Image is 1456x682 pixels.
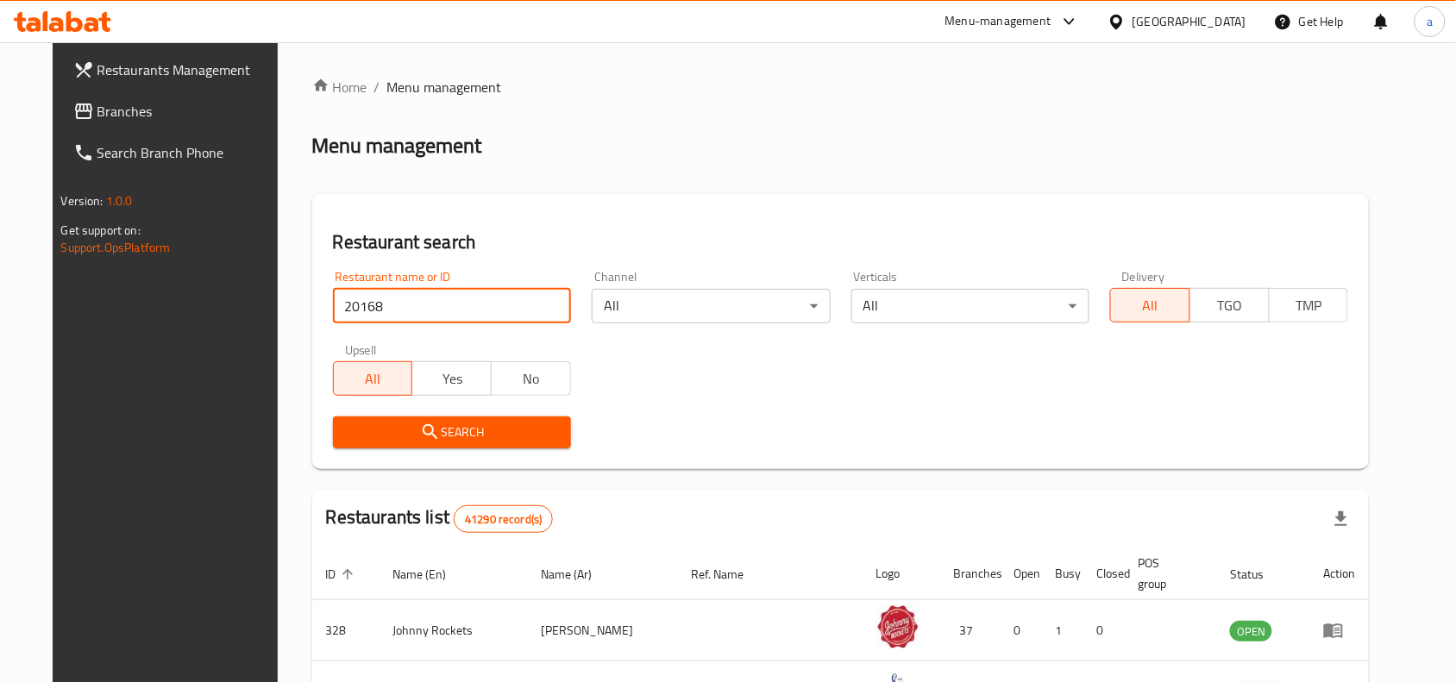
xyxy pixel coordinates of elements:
[341,366,406,391] span: All
[380,600,528,661] td: Johnny Rockets
[1321,498,1362,540] div: Export file
[1083,547,1125,600] th: Closed
[1230,564,1286,585] span: Status
[393,564,469,585] span: Name (En)
[592,289,830,323] div: All
[1427,12,1433,31] span: a
[61,236,171,259] a: Support.OpsPlatform
[1189,288,1270,322] button: TGO
[333,416,571,448] button: Search
[333,289,571,323] input: Search for restaurant name or ID..
[312,77,1370,97] nav: breadcrumb
[1230,621,1272,641] div: OPEN
[1133,12,1246,31] div: [GEOGRAPHIC_DATA]
[61,219,141,241] span: Get support on:
[345,344,377,356] label: Upsell
[61,190,104,212] span: Version:
[1042,547,1083,600] th: Busy
[326,504,554,533] h2: Restaurants list
[374,77,380,97] li: /
[455,511,552,528] span: 41290 record(s)
[333,361,413,396] button: All
[419,366,485,391] span: Yes
[876,605,919,648] img: Johnny Rockets
[1230,622,1272,641] span: OPEN
[60,132,296,173] a: Search Branch Phone
[60,49,296,91] a: Restaurants Management
[1197,293,1263,318] span: TGO
[1001,600,1042,661] td: 0
[527,600,677,661] td: [PERSON_NAME]
[97,59,282,80] span: Restaurants Management
[541,564,614,585] span: Name (Ar)
[60,91,296,132] a: Branches
[940,547,1001,600] th: Branches
[1001,547,1042,600] th: Open
[347,422,557,443] span: Search
[851,289,1089,323] div: All
[312,600,380,661] td: 328
[333,229,1349,255] h2: Restaurant search
[1110,288,1190,322] button: All
[1083,600,1125,661] td: 0
[326,564,359,585] span: ID
[940,600,1001,661] td: 37
[97,101,282,122] span: Branches
[312,77,367,97] a: Home
[1118,293,1183,318] span: All
[454,505,553,533] div: Total records count
[1122,271,1165,283] label: Delivery
[312,132,482,160] h2: Menu management
[491,361,571,396] button: No
[499,366,564,391] span: No
[691,564,766,585] span: Ref. Name
[1139,553,1196,594] span: POS group
[1042,600,1083,661] td: 1
[1277,293,1342,318] span: TMP
[1269,288,1349,322] button: TMP
[1323,620,1355,641] div: Menu
[97,142,282,163] span: Search Branch Phone
[411,361,492,396] button: Yes
[1309,547,1369,600] th: Action
[863,547,940,600] th: Logo
[106,190,133,212] span: 1.0.0
[945,11,1051,32] div: Menu-management
[387,77,502,97] span: Menu management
